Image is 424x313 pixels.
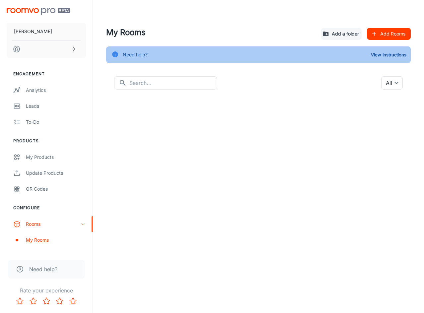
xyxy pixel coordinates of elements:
button: Add Rooms [367,28,411,40]
img: Roomvo PRO Beta [7,8,70,15]
input: Search... [129,76,217,90]
button: Add a folder [321,28,362,40]
div: Leads [26,102,86,110]
div: To-do [26,118,86,126]
div: Analytics [26,87,86,94]
div: Need help? [123,48,148,61]
div: All [381,76,403,90]
h4: My Rooms [106,27,316,38]
button: [PERSON_NAME] [7,23,86,40]
button: View Instructions [369,50,408,60]
p: [PERSON_NAME] [14,28,52,35]
div: Update Products [26,169,86,177]
div: My Products [26,154,86,161]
